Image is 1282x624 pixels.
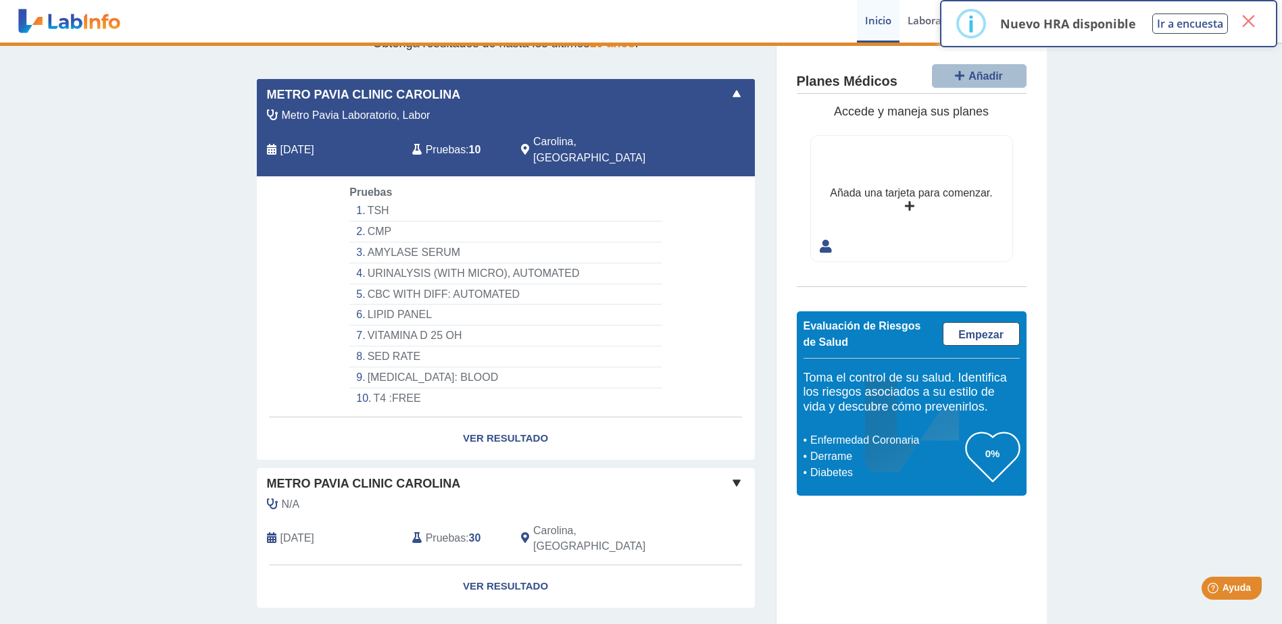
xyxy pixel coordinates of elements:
[834,105,989,118] span: Accede y maneja sus planes
[267,86,461,104] span: Metro Pavia Clinic Carolina
[958,329,1004,340] span: Empezar
[807,432,966,448] li: Enfermedad Coronaria
[282,107,430,124] span: Metro Pavia Laboratorio, Labor
[533,134,683,166] span: Carolina, PR
[349,186,392,198] span: Pruebas
[1152,14,1228,34] button: Ir a encuesta
[402,523,511,555] div: :
[426,530,466,546] span: Pruebas
[349,284,661,305] li: CBC WITH DIFF: AUTOMATED
[1162,571,1267,609] iframe: Help widget launcher
[797,74,897,90] h4: Planes Médicos
[349,222,661,242] li: CMP
[1236,9,1260,33] button: Close this dialog
[469,144,481,155] b: 10
[257,565,755,608] a: Ver Resultado
[257,417,755,460] a: Ver Resultado
[807,465,966,481] li: Diabetes
[349,305,661,326] li: LIPID PANEL
[349,263,661,284] li: URINALYSIS (WITH MICRO), AUTOMATED
[267,475,461,493] span: Metro Pavia Clinic Carolina
[807,448,966,465] li: Derrame
[533,523,683,555] span: Carolina, PR
[830,185,992,201] div: Añada una tarjeta para comenzar.
[804,371,1020,415] h5: Toma el control de su salud. Identifica los riesgos asociados a su estilo de vida y descubre cómo...
[280,142,314,158] span: 2025-09-24
[349,201,661,222] li: TSH
[968,11,975,36] div: i
[1000,16,1136,32] p: Nuevo HRA disponible
[280,530,314,546] span: 2024-04-15
[349,346,661,367] li: SED RATE
[372,36,638,50] span: Obtenga resultados de hasta los últimos .
[349,242,661,263] li: AMYLASE SERUM
[590,36,635,50] span: 10 años
[282,496,300,513] span: N/A
[966,445,1020,462] h3: 0%
[804,320,921,348] span: Evaluación de Riesgos de Salud
[469,532,481,544] b: 30
[932,64,1027,88] button: Añadir
[349,367,661,388] li: [MEDICAL_DATA]: BLOOD
[402,134,511,166] div: :
[968,70,1003,82] span: Añadir
[349,388,661,409] li: T4 :FREE
[426,142,466,158] span: Pruebas
[349,326,661,346] li: VITAMINA D 25 OH
[943,322,1020,346] a: Empezar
